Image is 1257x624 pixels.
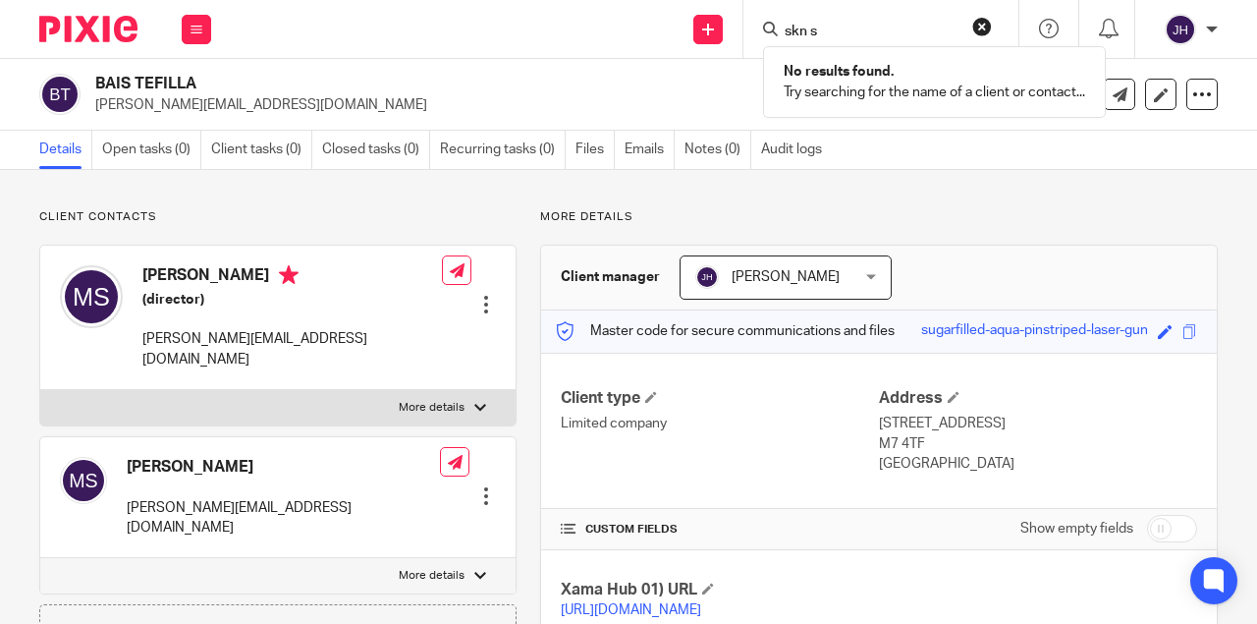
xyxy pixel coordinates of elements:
[95,74,780,94] h2: BAIS TEFILLA
[1020,519,1133,539] label: Show empty fields
[127,498,440,539] p: [PERSON_NAME][EMAIL_ADDRESS][DOMAIN_NAME]
[211,131,312,169] a: Client tasks (0)
[39,209,517,225] p: Client contacts
[561,267,660,287] h3: Client manager
[556,321,895,341] p: Master code for secure communications and files
[561,522,879,538] h4: CUSTOM FIELDS
[399,568,465,584] p: More details
[142,290,442,310] h5: (director)
[879,414,1197,433] p: [STREET_ADDRESS]
[95,95,951,115] p: [PERSON_NAME][EMAIL_ADDRESS][DOMAIN_NAME]
[879,388,1197,409] h4: Address
[561,603,701,617] a: [URL][DOMAIN_NAME]
[60,457,107,504] img: svg%3E
[142,329,442,369] p: [PERSON_NAME][EMAIL_ADDRESS][DOMAIN_NAME]
[879,434,1197,454] p: M7 4TF
[695,265,719,289] img: svg%3E
[540,209,1218,225] p: More details
[39,74,81,115] img: svg%3E
[60,265,123,328] img: svg%3E
[879,454,1197,474] p: [GEOGRAPHIC_DATA]
[783,24,959,41] input: Search
[625,131,675,169] a: Emails
[561,414,879,433] p: Limited company
[39,131,92,169] a: Details
[732,270,840,284] span: [PERSON_NAME]
[142,265,442,290] h4: [PERSON_NAME]
[921,320,1148,343] div: sugarfilled-aqua-pinstriped-laser-gun
[279,265,299,285] i: Primary
[575,131,615,169] a: Files
[684,131,751,169] a: Notes (0)
[972,17,992,36] button: Clear
[561,580,879,600] h4: Xama Hub 01) URL
[102,131,201,169] a: Open tasks (0)
[399,400,465,416] p: More details
[322,131,430,169] a: Closed tasks (0)
[440,131,566,169] a: Recurring tasks (0)
[127,457,440,478] h4: [PERSON_NAME]
[1165,14,1196,45] img: svg%3E
[761,131,832,169] a: Audit logs
[39,16,137,42] img: Pixie
[561,388,879,409] h4: Client type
